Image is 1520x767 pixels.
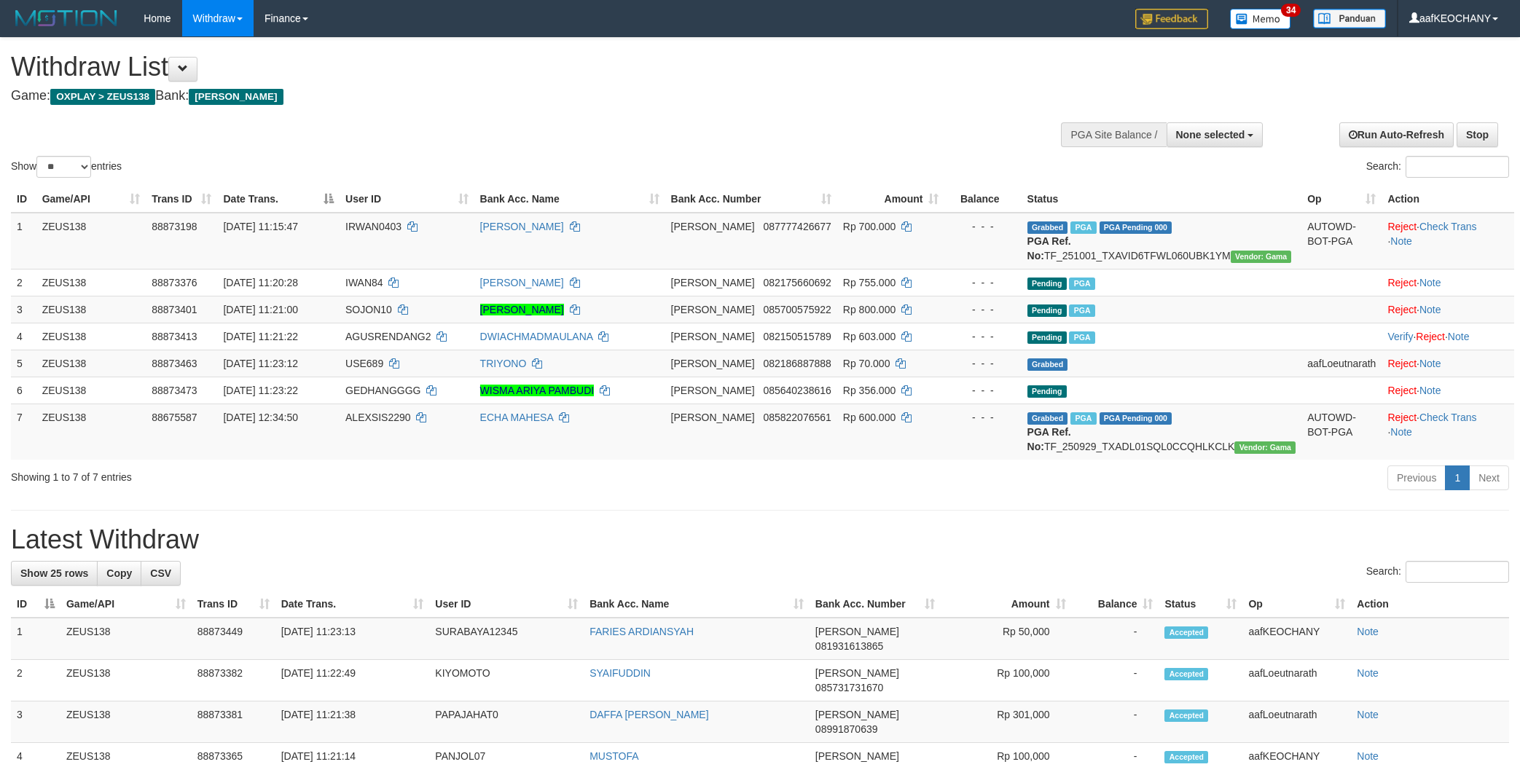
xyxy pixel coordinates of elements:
[1416,331,1445,342] a: Reject
[50,89,155,105] span: OXPLAY > ZEUS138
[11,464,622,484] div: Showing 1 to 7 of 7 entries
[36,377,146,404] td: ZEUS138
[152,412,197,423] span: 88675587
[1027,278,1067,290] span: Pending
[1387,358,1417,369] a: Reject
[763,358,831,369] span: Copy 082186887888 to clipboard
[1457,122,1498,147] a: Stop
[480,304,564,315] a: [PERSON_NAME]
[1419,358,1441,369] a: Note
[11,7,122,29] img: MOTION_logo.png
[1231,251,1292,263] span: Vendor URL: https://trx31.1velocity.biz
[146,186,217,213] th: Trans ID: activate to sort column ascending
[1448,331,1470,342] a: Note
[1387,385,1417,396] a: Reject
[1027,358,1068,371] span: Grabbed
[480,221,564,232] a: [PERSON_NAME]
[1382,269,1514,296] td: ·
[1366,156,1509,178] label: Search:
[1022,213,1302,270] td: TF_251001_TXAVID6TFWL060UBK1YM
[763,304,831,315] span: Copy 085700575922 to clipboard
[223,412,297,423] span: [DATE] 12:34:50
[589,626,694,637] a: FARIES ARDIANSYAH
[1419,412,1477,423] a: Check Trans
[11,350,36,377] td: 5
[11,213,36,270] td: 1
[1070,412,1096,425] span: Marked by aafpengsreynich
[843,277,896,288] span: Rp 755.000
[1230,9,1291,29] img: Button%20Memo.svg
[150,567,171,579] span: CSV
[763,277,831,288] span: Copy 082175660692 to clipboard
[1351,591,1509,618] th: Action
[671,221,755,232] span: [PERSON_NAME]
[275,660,430,701] td: [DATE] 11:22:49
[950,356,1015,371] div: - - -
[11,404,36,460] td: 7
[1176,129,1245,141] span: None selected
[1072,591,1159,618] th: Balance: activate to sort column ascending
[1100,221,1172,234] span: PGA Pending
[1382,213,1514,270] td: · ·
[11,269,36,296] td: 2
[1382,350,1514,377] td: ·
[141,561,181,586] a: CSV
[36,296,146,323] td: ZEUS138
[223,221,297,232] span: [DATE] 11:15:47
[1027,426,1071,452] b: PGA Ref. No:
[1357,750,1379,762] a: Note
[60,660,192,701] td: ZEUS138
[345,358,383,369] span: USE689
[217,186,340,213] th: Date Trans.: activate to sort column descending
[1419,304,1441,315] a: Note
[1366,561,1509,583] label: Search:
[763,412,831,423] span: Copy 085822076561 to clipboard
[941,701,1072,743] td: Rp 301,000
[223,277,297,288] span: [DATE] 11:20:28
[1387,277,1417,288] a: Reject
[1387,331,1413,342] a: Verify
[11,660,60,701] td: 2
[1419,221,1477,232] a: Check Trans
[589,750,638,762] a: MUSTOFA
[1382,404,1514,460] td: · ·
[223,358,297,369] span: [DATE] 11:23:12
[11,296,36,323] td: 3
[223,331,297,342] span: [DATE] 11:21:22
[1281,4,1301,17] span: 34
[192,660,275,701] td: 88873382
[1027,385,1067,398] span: Pending
[1339,122,1454,147] a: Run Auto-Refresh
[11,186,36,213] th: ID
[106,567,132,579] span: Copy
[152,221,197,232] span: 88873198
[345,412,411,423] span: ALEXSIS2290
[1313,9,1386,28] img: panduan.png
[1387,412,1417,423] a: Reject
[36,156,91,178] select: Showentries
[11,52,999,82] h1: Withdraw List
[480,412,553,423] a: ECHA MAHESA
[36,323,146,350] td: ZEUS138
[1469,465,1509,490] a: Next
[36,213,146,270] td: ZEUS138
[1027,221,1068,234] span: Grabbed
[1027,235,1071,261] b: PGA Ref. No:
[843,331,896,342] span: Rp 603.000
[11,561,98,586] a: Show 25 rows
[1022,186,1302,213] th: Status
[60,618,192,660] td: ZEUS138
[1382,296,1514,323] td: ·
[589,667,651,679] a: SYAIFUDDIN
[941,591,1072,618] th: Amount: activate to sort column ascending
[345,304,392,315] span: SOJON10
[275,701,430,743] td: [DATE] 11:21:38
[843,385,896,396] span: Rp 356.000
[11,525,1509,554] h1: Latest Withdraw
[480,385,595,396] a: WISMA ARIYA PAMBUDI
[36,269,146,296] td: ZEUS138
[589,709,708,720] a: DAFFA [PERSON_NAME]
[950,383,1015,398] div: - - -
[192,591,275,618] th: Trans ID: activate to sort column ascending
[36,404,146,460] td: ZEUS138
